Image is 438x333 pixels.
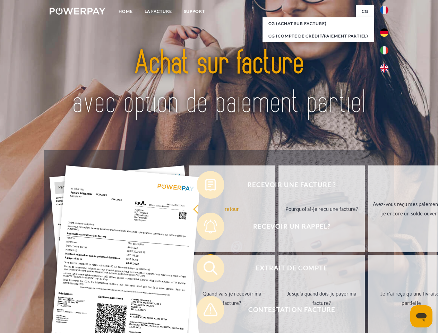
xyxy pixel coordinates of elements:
img: fr [380,6,388,14]
a: CG (achat sur facture) [263,17,374,30]
img: de [380,28,388,37]
a: LA FACTURE [139,5,178,18]
a: Home [113,5,139,18]
iframe: Bouton de lancement de la fenêtre de messagerie [410,305,432,327]
div: retour [193,204,271,213]
div: Quand vais-je recevoir ma facture? [193,289,271,308]
div: Pourquoi ai-je reçu une facture? [283,204,361,213]
div: Jusqu'à quand dois-je payer ma facture? [283,289,361,308]
a: Support [178,5,211,18]
a: CG (Compte de crédit/paiement partiel) [263,30,374,42]
img: title-powerpay_fr.svg [66,33,372,133]
img: logo-powerpay-white.svg [50,8,105,15]
a: CG [356,5,374,18]
img: en [380,64,388,72]
img: it [380,46,388,54]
